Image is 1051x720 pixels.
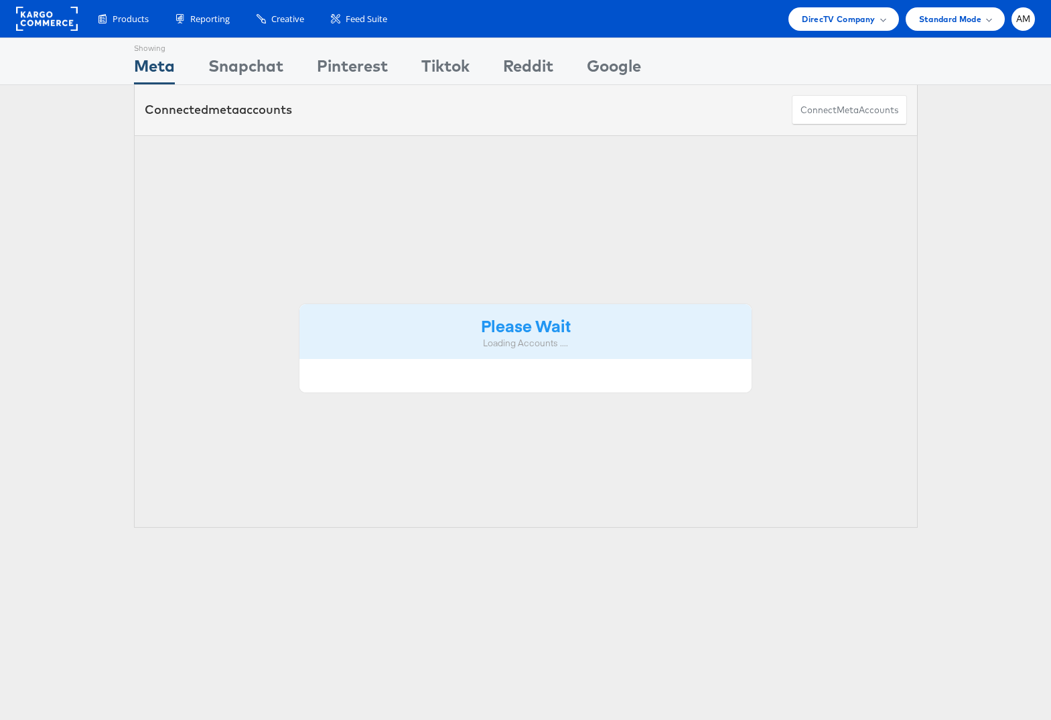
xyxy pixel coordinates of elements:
[309,337,742,350] div: Loading Accounts ....
[481,314,571,336] strong: Please Wait
[113,13,149,25] span: Products
[837,104,859,117] span: meta
[792,95,907,125] button: ConnectmetaAccounts
[271,13,304,25] span: Creative
[134,38,175,54] div: Showing
[134,54,175,84] div: Meta
[802,12,875,26] span: DirecTV Company
[145,101,292,119] div: Connected accounts
[317,54,388,84] div: Pinterest
[208,102,239,117] span: meta
[1016,15,1031,23] span: AM
[190,13,230,25] span: Reporting
[421,54,470,84] div: Tiktok
[503,54,553,84] div: Reddit
[346,13,387,25] span: Feed Suite
[208,54,283,84] div: Snapchat
[919,12,981,26] span: Standard Mode
[587,54,641,84] div: Google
